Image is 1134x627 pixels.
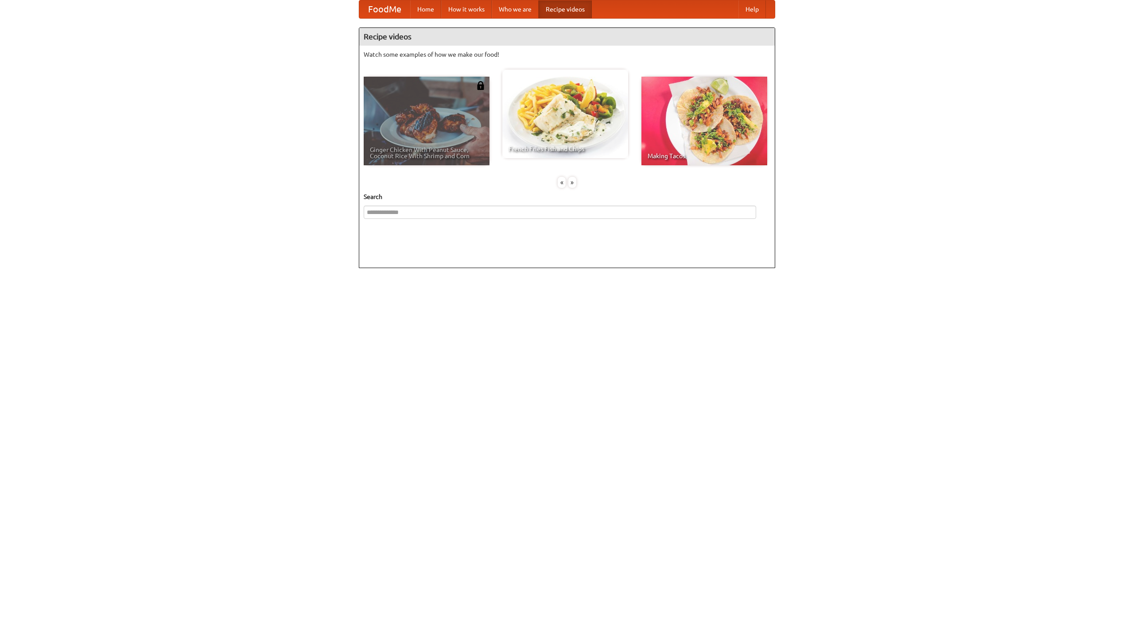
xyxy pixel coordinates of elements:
div: « [558,177,566,188]
a: Making Tacos [641,77,767,165]
a: FoodMe [359,0,410,18]
img: 483408.png [476,81,485,90]
a: How it works [441,0,492,18]
a: Who we are [492,0,539,18]
a: Recipe videos [539,0,592,18]
a: Home [410,0,441,18]
p: Watch some examples of how we make our food! [364,50,770,59]
a: French Fries Fish and Chips [502,70,628,158]
a: Help [738,0,766,18]
div: » [568,177,576,188]
h4: Recipe videos [359,28,775,46]
span: French Fries Fish and Chips [509,146,622,152]
h5: Search [364,192,770,201]
span: Making Tacos [648,153,761,159]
